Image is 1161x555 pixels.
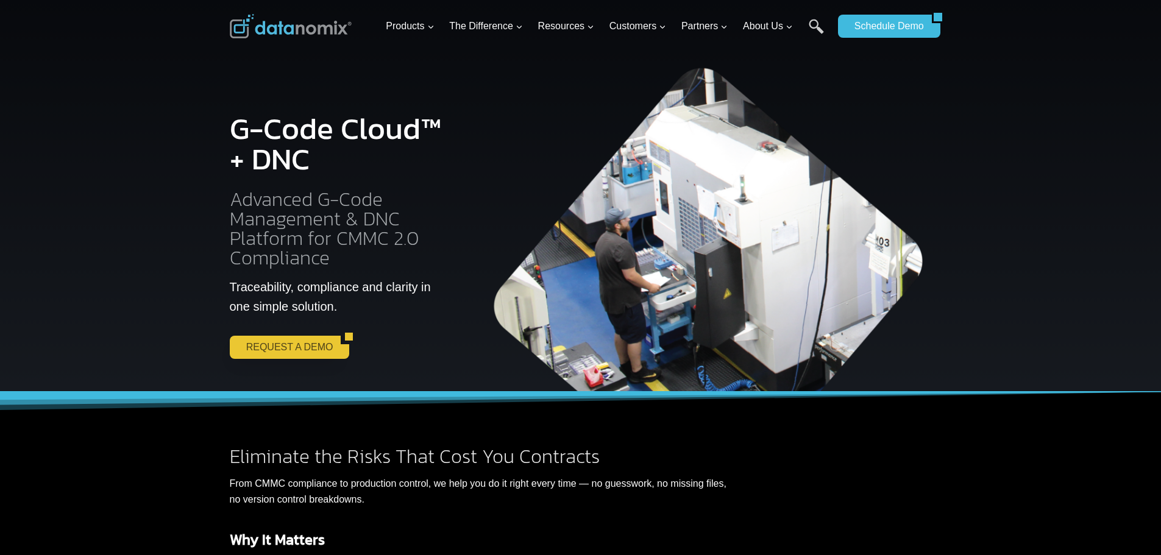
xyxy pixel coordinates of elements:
p: Traceability, compliance and clarity in one simple solution. [230,277,447,316]
span: The Difference [449,18,523,34]
span: Partners [681,18,728,34]
h2: Eliminate the Risks That Cost You Contracts [230,447,727,466]
p: From CMMC compliance to production control, we help you do it right every time — no guesswork, no... [230,476,727,507]
span: Customers [609,18,666,34]
h1: G-Code Cloud™ + DNC [230,113,447,174]
span: About Us [743,18,793,34]
a: Schedule Demo [838,15,932,38]
a: Privacy Policy [166,272,205,280]
span: State/Region [274,150,321,161]
span: Products [386,18,434,34]
span: Last Name [274,1,313,12]
a: Terms [137,272,155,280]
a: REQUEST A DEMO [230,336,341,359]
nav: Primary Navigation [381,7,832,46]
img: Datanomix [230,14,352,38]
span: Phone number [274,51,329,62]
a: Search [809,19,824,46]
strong: Why It Matters [230,529,325,550]
h2: Advanced G-Code Management & DNC Platform for CMMC 2.0 Compliance [230,189,447,267]
span: Resources [538,18,594,34]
